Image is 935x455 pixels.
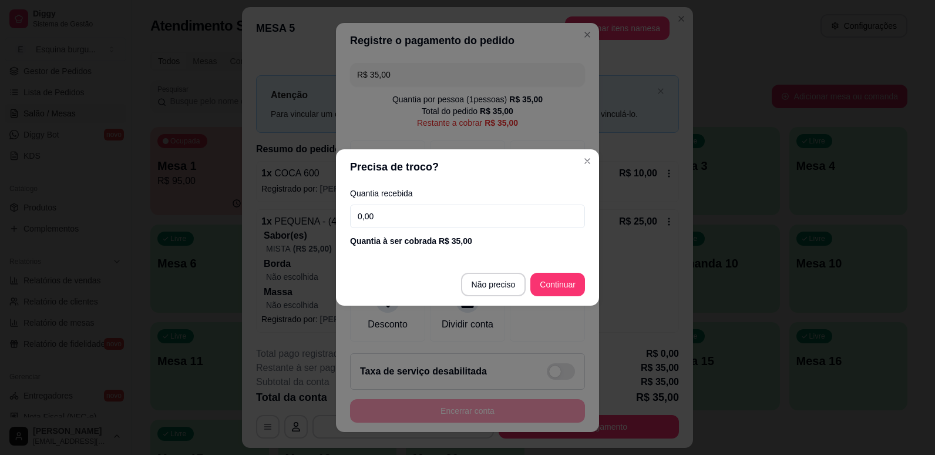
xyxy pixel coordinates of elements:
[530,273,585,296] button: Continuar
[336,149,599,185] header: Precisa de troco?
[350,189,585,198] label: Quantia recebida
[350,235,585,247] div: Quantia à ser cobrada R$ 35,00
[461,273,526,296] button: Não preciso
[578,152,597,170] button: Close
